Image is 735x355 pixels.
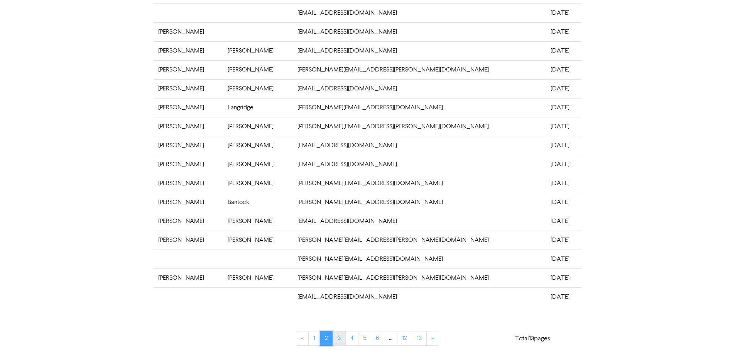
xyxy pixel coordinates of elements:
td: [PERSON_NAME] [223,117,293,136]
td: [PERSON_NAME] [154,212,223,231]
td: [EMAIL_ADDRESS][DOMAIN_NAME] [293,41,546,60]
a: Page 12 [397,331,412,346]
p: Total 13 pages [515,334,550,343]
td: [PERSON_NAME] [223,231,293,250]
a: Page 5 [358,331,371,346]
td: [PERSON_NAME][EMAIL_ADDRESS][PERSON_NAME][DOMAIN_NAME] [293,117,546,136]
td: [DATE] [546,287,581,306]
a: Page 6 [371,331,384,346]
td: [DATE] [546,41,581,60]
td: [EMAIL_ADDRESS][DOMAIN_NAME] [293,79,546,98]
td: [PERSON_NAME] [154,193,223,212]
td: [DATE] [546,79,581,98]
a: « [296,331,309,346]
td: [PERSON_NAME][EMAIL_ADDRESS][PERSON_NAME][DOMAIN_NAME] [293,60,546,79]
td: [DATE] [546,193,581,212]
td: [EMAIL_ADDRESS][DOMAIN_NAME] [293,155,546,174]
td: [PERSON_NAME] [223,136,293,155]
td: [EMAIL_ADDRESS][DOMAIN_NAME] [293,136,546,155]
td: [PERSON_NAME] [154,41,223,60]
td: [PERSON_NAME] [223,212,293,231]
td: [DATE] [546,250,581,268]
td: [PERSON_NAME] [154,22,223,41]
td: [EMAIL_ADDRESS][DOMAIN_NAME] [293,287,546,306]
td: [PERSON_NAME] [154,117,223,136]
td: [DATE] [546,117,581,136]
td: [EMAIL_ADDRESS][DOMAIN_NAME] [293,22,546,41]
a: Page 2 is your current page [320,331,333,346]
a: Page 3 [333,331,346,346]
td: [DATE] [546,268,581,287]
td: [PERSON_NAME] [154,136,223,155]
td: [DATE] [546,231,581,250]
td: [PERSON_NAME] [223,79,293,98]
td: [PERSON_NAME] [223,60,293,79]
td: Langridge [223,98,293,117]
td: [DATE] [546,60,581,79]
td: [PERSON_NAME] [223,268,293,287]
td: [DATE] [546,98,581,117]
a: Page 4 [345,331,358,346]
td: Bantock [223,193,293,212]
iframe: Chat Widget [696,318,735,355]
td: [DATE] [546,174,581,193]
td: [PERSON_NAME] [223,41,293,60]
td: [EMAIL_ADDRESS][DOMAIN_NAME] [293,3,546,22]
a: » [426,331,439,346]
td: [PERSON_NAME][EMAIL_ADDRESS][DOMAIN_NAME] [293,193,546,212]
a: Page 1 [308,331,320,346]
td: [PERSON_NAME][EMAIL_ADDRESS][PERSON_NAME][DOMAIN_NAME] [293,231,546,250]
td: [PERSON_NAME] [223,155,293,174]
td: [PERSON_NAME][EMAIL_ADDRESS][DOMAIN_NAME] [293,250,546,268]
td: [PERSON_NAME] [154,231,223,250]
td: [DATE] [546,212,581,231]
td: [PERSON_NAME][EMAIL_ADDRESS][PERSON_NAME][DOMAIN_NAME] [293,268,546,287]
td: [EMAIL_ADDRESS][DOMAIN_NAME] [293,212,546,231]
td: [PERSON_NAME] [154,98,223,117]
td: [PERSON_NAME] [154,155,223,174]
td: [PERSON_NAME] [223,174,293,193]
td: [PERSON_NAME][EMAIL_ADDRESS][DOMAIN_NAME] [293,174,546,193]
td: [PERSON_NAME][EMAIL_ADDRESS][DOMAIN_NAME] [293,98,546,117]
td: [PERSON_NAME] [154,60,223,79]
td: [PERSON_NAME] [154,174,223,193]
a: Page 13 [412,331,427,346]
td: [PERSON_NAME] [154,268,223,287]
td: [DATE] [546,136,581,155]
td: [DATE] [546,3,581,22]
td: [PERSON_NAME] [154,79,223,98]
td: [DATE] [546,155,581,174]
td: [DATE] [546,22,581,41]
